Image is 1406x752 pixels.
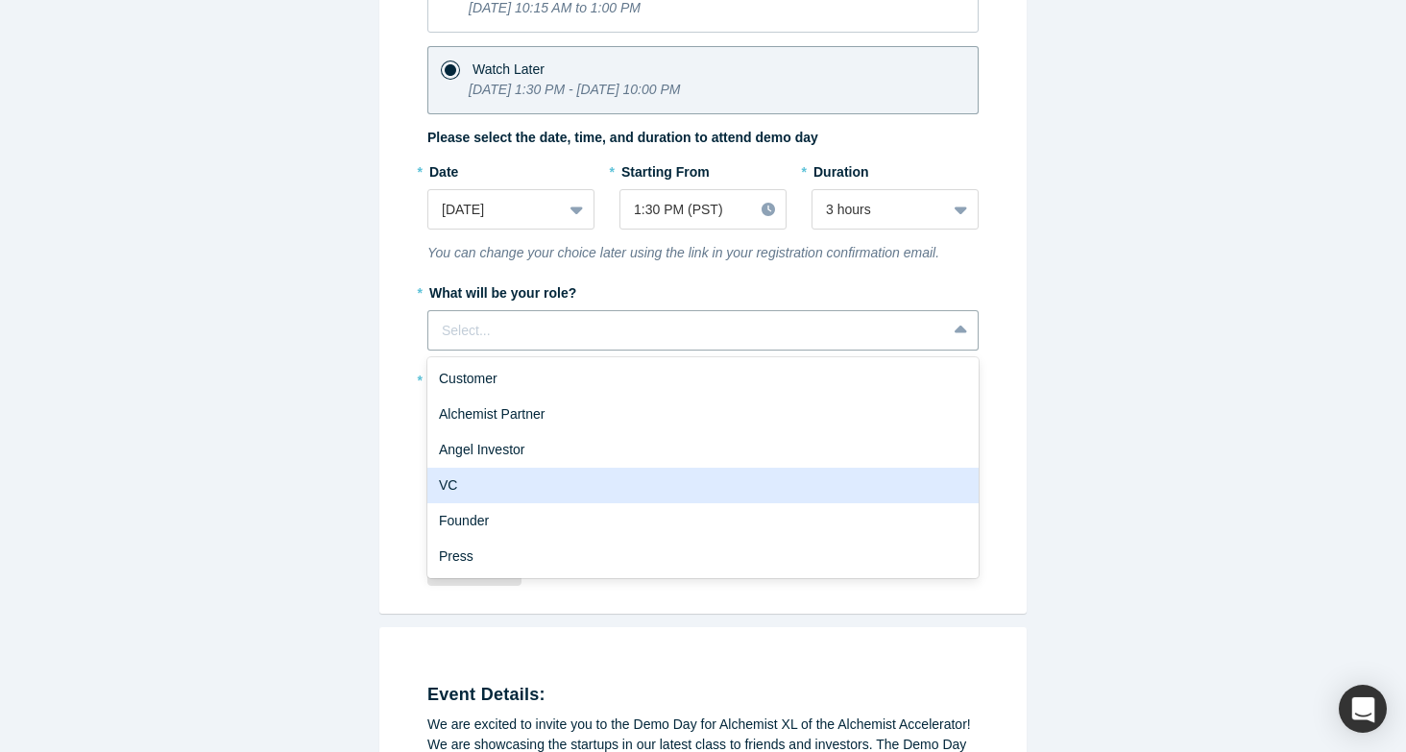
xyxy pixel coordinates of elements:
[427,277,979,303] label: What will be your role?
[427,128,818,148] label: Please select the date, time, and duration to attend demo day
[427,156,594,182] label: Date
[427,432,979,468] div: Angel Investor
[427,397,979,432] div: Alchemist Partner
[427,539,979,574] div: Press
[427,468,979,503] div: VC
[619,156,710,182] label: Starting From
[427,245,939,260] i: You can change your choice later using the link in your registration confirmation email.
[473,61,545,77] span: Watch Later
[469,82,680,97] i: [DATE] 1:30 PM - [DATE] 10:00 PM
[812,156,979,182] label: Duration
[427,685,545,704] strong: Event Details:
[427,715,979,735] div: We are excited to invite you to the Demo Day for Alchemist XL of the Alchemist Accelerator!
[427,361,979,397] div: Customer
[427,503,979,539] div: Founder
